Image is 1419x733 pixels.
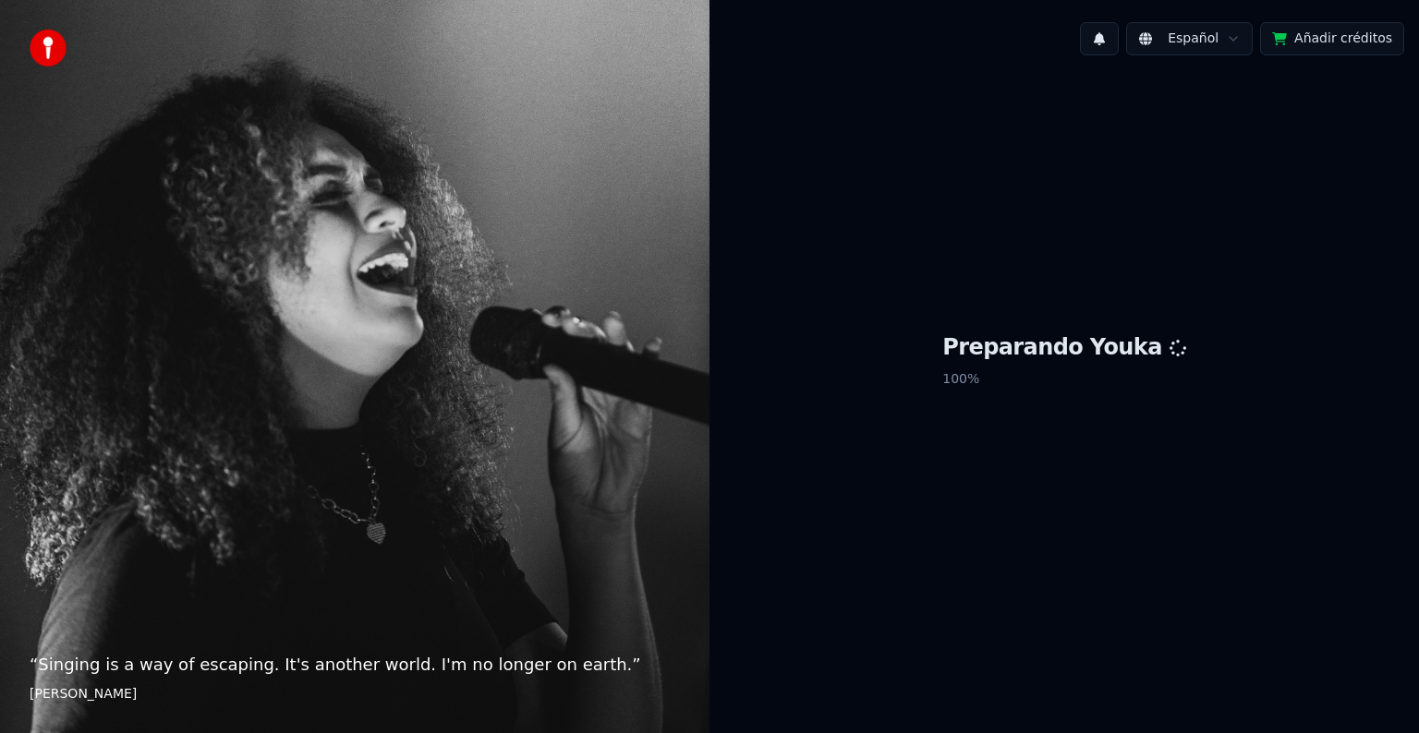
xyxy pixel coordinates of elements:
h1: Preparando Youka [942,333,1186,363]
button: Añadir créditos [1260,22,1404,55]
p: 100 % [942,363,1186,396]
footer: [PERSON_NAME] [30,685,680,703]
img: youka [30,30,67,66]
p: “ Singing is a way of escaping. It's another world. I'm no longer on earth. ” [30,652,680,678]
